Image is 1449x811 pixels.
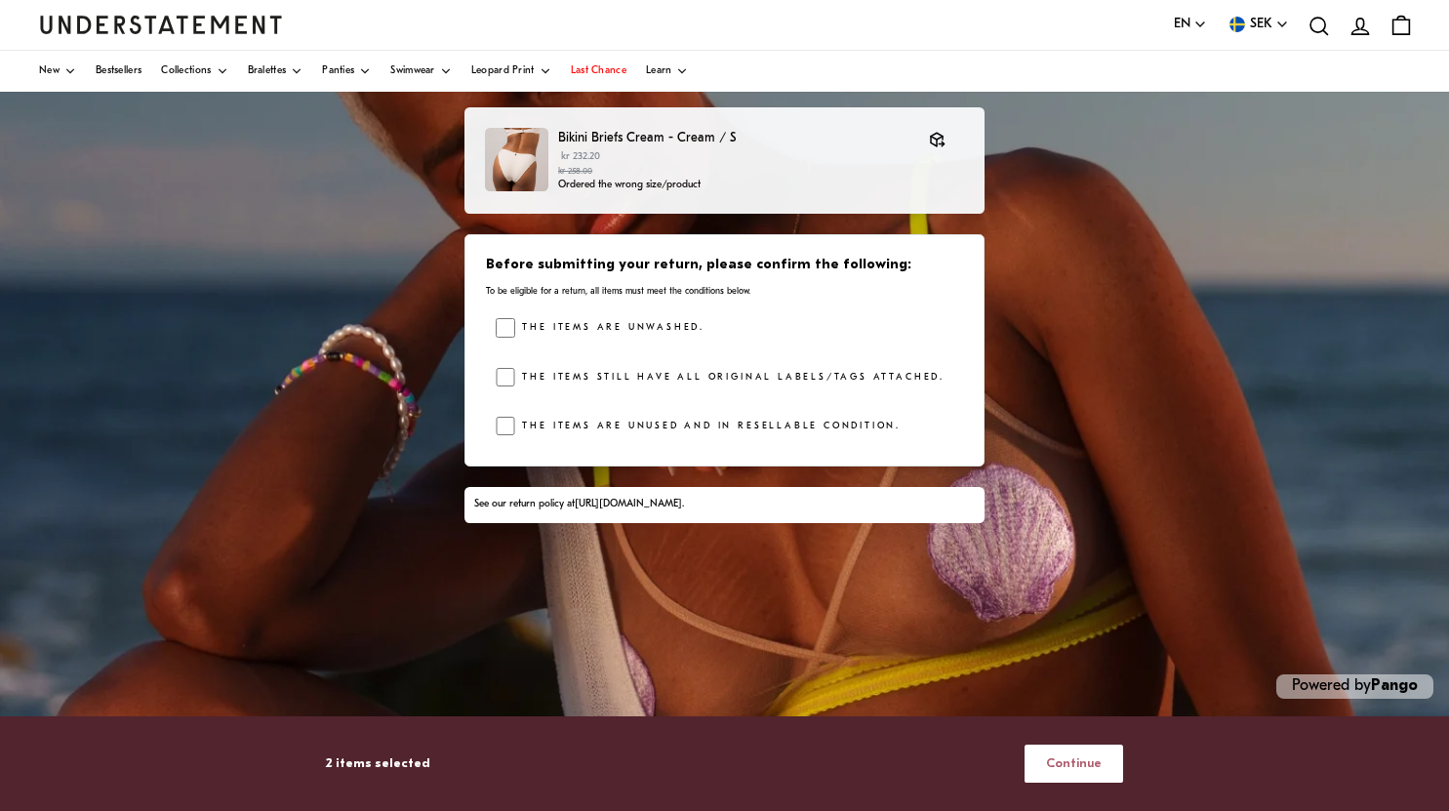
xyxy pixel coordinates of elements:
span: Bralettes [248,66,287,76]
p: To be eligible for a return, all items must meet the conditions below. [486,285,963,298]
a: Understatement Homepage [39,16,283,33]
span: Last Chance [571,66,626,76]
p: Powered by [1276,674,1433,699]
label: The items are unused and in resellable condition. [515,417,901,436]
span: Swimwear [390,66,434,76]
a: Bestsellers [96,51,141,92]
span: Bestsellers [96,66,141,76]
p: kr 232.20 [558,149,909,179]
p: Ordered the wrong size/product [558,178,909,193]
div: See our return policy at . [474,497,974,512]
span: Leopard Print [471,66,535,76]
a: Leopard Print [471,51,551,92]
a: [URL][DOMAIN_NAME] [575,499,682,509]
span: New [39,66,60,76]
p: Bikini Briefs Cream - Cream / S [558,128,909,148]
button: SEK [1227,14,1289,35]
label: The items are unwashed. [515,318,704,338]
a: Panties [322,51,371,92]
h3: Before submitting your return, please confirm the following: [486,256,963,275]
a: New [39,51,76,92]
span: Panties [322,66,354,76]
a: Pango [1371,678,1418,694]
button: EN [1174,14,1207,35]
strike: kr 258.00 [558,167,592,176]
a: Swimwear [390,51,451,92]
a: Last Chance [571,51,626,92]
label: The items still have all original labels/tags attached. [515,368,945,387]
span: Learn [646,66,672,76]
span: Collections [161,66,211,76]
span: SEK [1250,14,1272,35]
span: EN [1174,14,1190,35]
a: Collections [161,51,227,92]
img: CREA-BRF-101-M-cream.jpg [485,128,548,191]
a: Learn [646,51,689,92]
a: Bralettes [248,51,303,92]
